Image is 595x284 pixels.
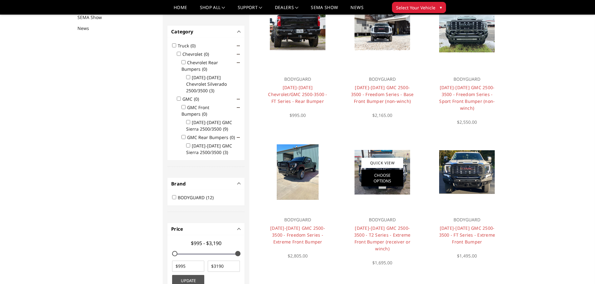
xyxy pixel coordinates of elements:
a: shop all [200,5,225,14]
a: SEMA Show [77,14,110,21]
span: (3) [209,88,214,94]
button: - [238,227,241,230]
a: Dealers [275,5,299,14]
p: BODYGUARD [436,216,498,224]
h4: Brand [171,180,241,187]
a: Quick View [361,158,403,168]
label: Chevrolet Rear Bumpers [181,60,218,72]
a: Home [174,5,187,14]
span: $995.00 [290,112,306,118]
label: [DATE]-[DATE] Chevrolet Silverado 2500/3500 [186,75,227,94]
span: Click to show/hide children [237,61,240,64]
label: [DATE]-[DATE] GMC Sierra 2500/3500 [186,119,232,132]
p: BODYGUARD [266,216,329,224]
span: (0) [191,43,196,49]
span: Click to show/hide children [237,136,240,139]
span: (0) [202,66,207,72]
label: GMC [182,96,203,102]
iframe: Chat Widget [564,254,595,284]
a: [DATE]-[DATE] GMC 2500-3500 - Freedom Series - Sport Front Bumper (non-winch) [439,84,495,111]
label: GMC Rear Bumpers [187,134,239,140]
a: SEMA Show [311,5,338,14]
span: Click to show/hide children [237,106,240,109]
a: Support [238,5,262,14]
h4: Category [171,28,241,35]
label: Truck [178,43,199,49]
p: BODYGUARD [266,75,329,83]
a: [DATE]-[DATE] GMC 2500-3500 - Freedom Series - Extreme Front Bumper [270,225,325,245]
span: $2,165.00 [372,112,392,118]
span: (12) [206,195,214,200]
a: [DATE]-[DATE] GMC 2500-3500 - FT Series - Extreme Front Bumper [439,225,495,245]
a: Choose Options [361,170,403,186]
label: Chevrolet [182,51,213,57]
span: $1,695.00 [372,260,392,266]
label: GMC Front Bumpers [181,104,211,117]
h4: Price [171,225,241,233]
span: Click to show/hide children [237,53,240,56]
span: (0) [204,51,209,57]
span: Click to show/hide children [237,98,240,101]
span: $2,550.00 [457,119,477,125]
label: BODYGUARD [178,195,217,200]
span: $1,495.00 [457,253,477,259]
button: - [238,182,241,185]
span: $2,805.00 [288,253,308,259]
span: Select Your Vehicle [396,4,435,11]
a: [DATE]-[DATE] GMC 2500-3500 - T2 Series - Extreme Front Bumper (receiver or winch) [354,225,411,252]
p: BODYGUARD [351,216,414,224]
a: [DATE]-[DATE] Chevrolet/GMC 2500-3500 - FT Series - Rear Bumper [268,84,327,104]
span: Click to show/hide children [237,44,240,47]
p: BODYGUARD [351,75,414,83]
span: ▾ [440,4,442,11]
input: $3190 [208,261,240,272]
span: (0) [202,111,207,117]
p: BODYGUARD [436,75,498,83]
span: (0) [230,134,235,140]
input: $995 [172,261,204,272]
label: [DATE]-[DATE] GMC Sierra 2500/3500 [186,143,232,155]
span: (3) [223,149,228,155]
span: (0) [194,96,199,102]
a: News [77,25,97,31]
a: News [350,5,363,14]
a: [DATE]-[DATE] GMC 2500-3500 - Freedom Series - Base Front Bumper (non-winch) [351,84,414,104]
button: Select Your Vehicle [392,2,446,13]
button: - [238,30,241,33]
span: (9) [223,126,228,132]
